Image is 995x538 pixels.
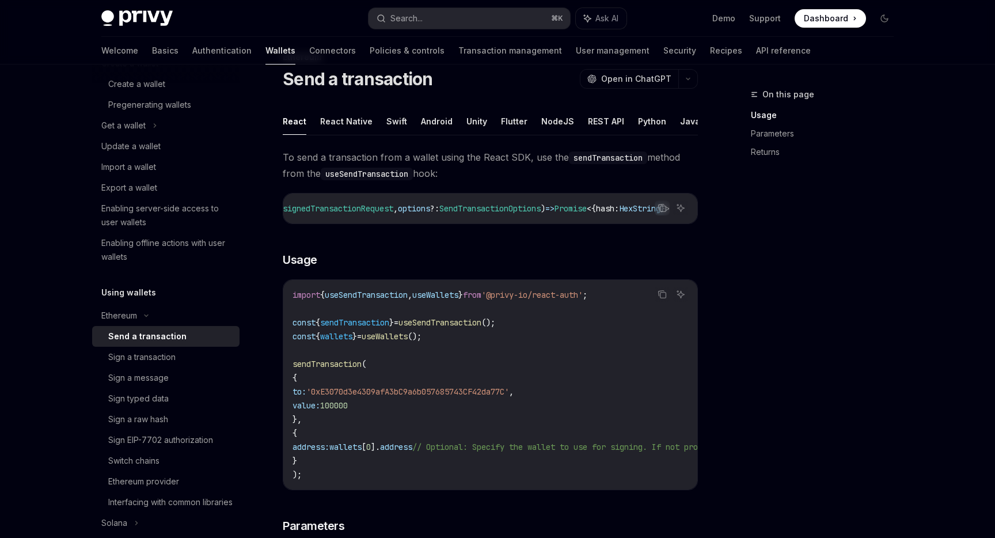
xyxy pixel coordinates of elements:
div: Export a wallet [101,181,157,195]
span: hash [596,203,614,214]
a: Dashboard [795,9,866,28]
a: Policies & controls [370,37,445,65]
div: Ethereum [101,309,137,323]
button: NodeJS [541,108,574,135]
a: Export a wallet [92,177,240,198]
div: Ethereum provider [108,475,179,488]
span: SendTransactionOptions [439,203,541,214]
a: Update a wallet [92,136,240,157]
span: Dashboard [804,13,848,24]
span: import [293,290,320,300]
a: User management [576,37,650,65]
span: (); [481,317,495,328]
span: sendTransaction [320,317,389,328]
span: // Optional: Specify the wallet to use for signing. If not provided, the first wallet will be used. [412,442,868,452]
a: Import a wallet [92,157,240,177]
div: Sign typed data [108,392,169,406]
div: Sign a message [108,371,169,385]
a: Recipes [710,37,742,65]
h5: Using wallets [101,286,156,300]
a: Demo [712,13,735,24]
div: Solana [101,516,127,530]
a: Basics [152,37,179,65]
button: Copy the contents from the code block [655,200,670,215]
div: Update a wallet [101,139,161,153]
span: Ask AI [595,13,618,24]
span: [ [362,442,366,452]
button: Ask AI [673,287,688,302]
span: { [293,428,297,438]
button: Python [638,108,666,135]
a: Wallets [265,37,295,65]
span: ⌘ K [551,14,563,23]
button: Unity [466,108,487,135]
span: Parameters [283,518,344,534]
span: < [587,203,591,214]
span: to: [293,387,306,397]
span: '0xE3070d3e4309afA3bC9a6b057685743CF42da77C' [306,387,509,397]
div: Sign a transaction [108,350,176,364]
span: const [293,317,316,328]
button: Ask AI [576,8,626,29]
button: Flutter [501,108,527,135]
span: On this page [762,88,814,101]
a: Authentication [192,37,252,65]
span: wallets [329,442,362,452]
a: Send a transaction [92,326,240,347]
span: }, [293,414,302,425]
span: useWallets [412,290,458,300]
a: Welcome [101,37,138,65]
span: UnsignedTransactionRequest [274,203,393,214]
span: value: [293,400,320,411]
a: Ethereum provider [92,471,240,492]
span: , [509,387,514,397]
a: Sign EIP-7702 authorization [92,430,240,450]
button: Copy the contents from the code block [655,287,670,302]
a: Usage [751,106,903,124]
span: => [545,203,555,214]
a: Security [663,37,696,65]
span: : [614,203,619,214]
a: Switch chains [92,450,240,471]
a: Enabling server-side access to user wallets [92,198,240,233]
div: Enabling server-side access to user wallets [101,202,233,229]
a: Connectors [309,37,356,65]
span: useWallets [362,331,408,342]
span: Usage [283,252,317,268]
span: 100000 [320,400,348,411]
a: Sign a message [92,367,240,388]
div: Sign EIP-7702 authorization [108,433,213,447]
div: Search... [390,12,423,25]
a: Sign a transaction [92,347,240,367]
span: = [357,331,362,342]
span: Open in ChatGPT [601,73,671,85]
button: Ask AI [673,200,688,215]
span: options [398,203,430,214]
div: Get a wallet [101,119,146,132]
span: 0 [366,442,371,452]
div: Enabling offline actions with user wallets [101,236,233,264]
img: dark logo [101,10,173,26]
span: , [393,203,398,214]
div: Sign a raw hash [108,412,168,426]
a: Pregenerating wallets [92,94,240,115]
span: from [463,290,481,300]
span: , [408,290,412,300]
span: (); [408,331,421,342]
span: address: [293,442,329,452]
button: Toggle dark mode [875,9,894,28]
span: Promise [555,203,587,214]
a: Sign a raw hash [92,409,240,430]
span: '@privy-io/react-auth' [481,290,583,300]
span: To send a transaction from a wallet using the React SDK, use the method from the hook: [283,149,698,181]
a: Enabling offline actions with user wallets [92,233,240,267]
div: Send a transaction [108,329,187,343]
span: } [458,290,463,300]
span: ]. [371,442,380,452]
div: Create a wallet [108,77,165,91]
span: ) [541,203,545,214]
button: Android [421,108,453,135]
a: Support [749,13,781,24]
span: { [316,331,320,342]
div: Pregenerating wallets [108,98,191,112]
